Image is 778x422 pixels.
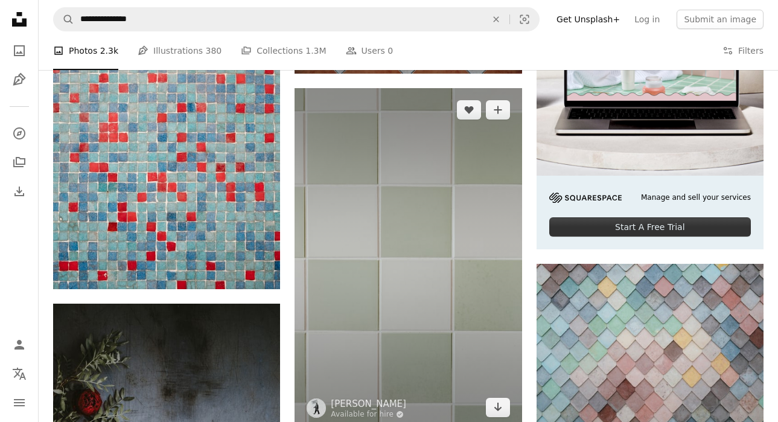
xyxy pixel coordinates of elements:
a: Available for hire [331,410,406,420]
a: Download History [7,179,31,203]
span: 1.3M [305,44,326,57]
a: Log in [627,10,667,29]
button: Clear [483,8,509,31]
a: [PERSON_NAME] [331,398,406,410]
img: Go to Bernard Hermant's profile [307,398,326,418]
a: a blue and red tiled wall with red and blue tiles [53,113,280,124]
button: Like [457,100,481,120]
a: a multicolored tile wall with a pattern of small squares [537,344,764,354]
a: Illustrations 380 [138,31,222,70]
a: Collections [7,150,31,174]
button: Menu [7,391,31,415]
a: Users 0 [346,31,394,70]
a: Collections 1.3M [241,31,326,70]
button: Search Unsplash [54,8,74,31]
img: file-1705255347840-230a6ab5bca9image [549,193,622,203]
a: Get Unsplash+ [549,10,627,29]
span: 0 [387,44,393,57]
button: Visual search [510,8,539,31]
button: Language [7,362,31,386]
form: Find visuals sitewide [53,7,540,31]
a: Log in / Sign up [7,333,31,357]
a: gray and white tiles [295,253,521,264]
span: 380 [206,44,222,57]
div: Start A Free Trial [549,217,751,237]
a: Download [486,398,510,417]
button: Add to Collection [486,100,510,120]
span: Manage and sell your services [641,193,751,203]
a: Explore [7,121,31,145]
button: Submit an image [677,10,764,29]
button: Filters [722,31,764,70]
a: Photos [7,39,31,63]
a: Illustrations [7,68,31,92]
a: Home — Unsplash [7,7,31,34]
